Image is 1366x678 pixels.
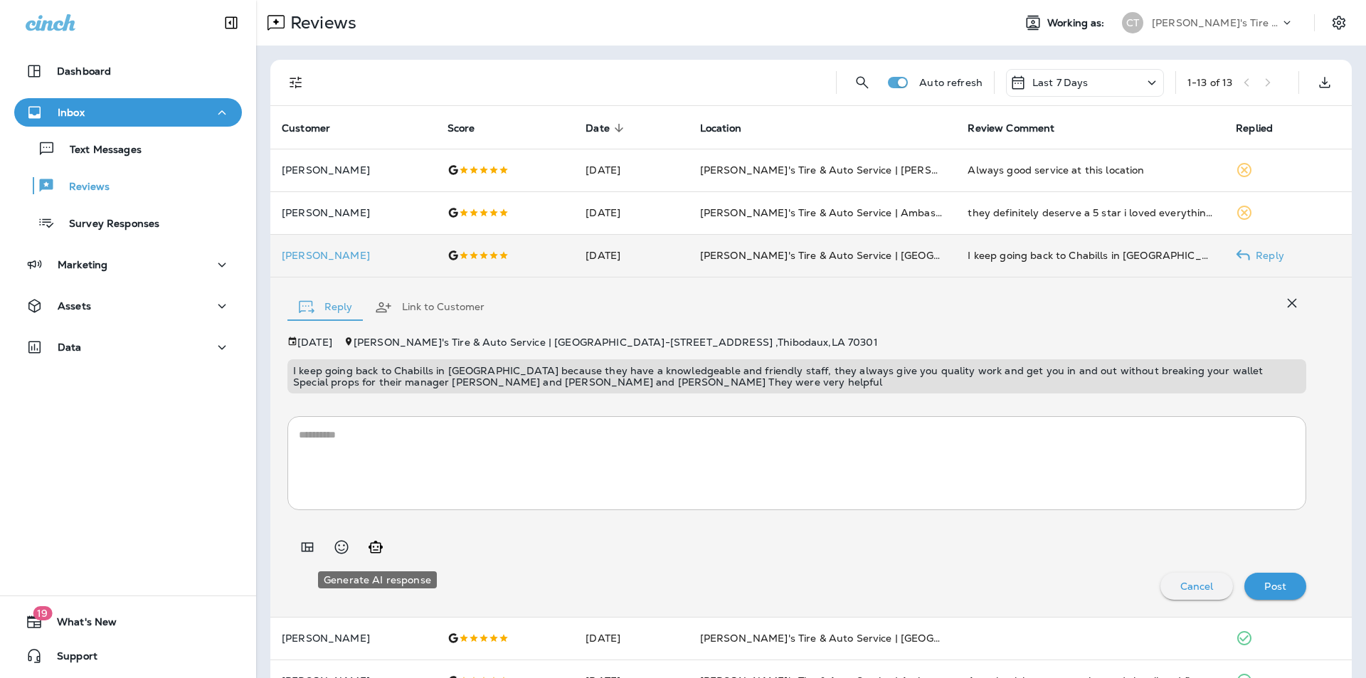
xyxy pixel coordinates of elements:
button: Generate AI response [361,533,390,561]
td: [DATE] [574,149,688,191]
span: Working as: [1047,17,1108,29]
p: Assets [58,300,91,312]
p: I keep going back to Chabills in [GEOGRAPHIC_DATA] because they have a knowledgeable and friendly... [293,365,1301,388]
span: Location [700,122,741,134]
div: Always good service at this location [968,163,1213,177]
span: Support [43,650,97,667]
p: Auto refresh [919,77,983,88]
p: Reviews [285,12,356,33]
button: Add in a premade template [293,533,322,561]
span: Score [448,122,475,134]
button: Reply [287,282,364,333]
button: Dashboard [14,57,242,85]
button: Settings [1326,10,1352,36]
p: [DATE] [297,337,332,348]
p: [PERSON_NAME] [282,632,425,644]
button: Reviews [14,171,242,201]
p: [PERSON_NAME] [282,164,425,176]
button: Export as CSV [1311,68,1339,97]
span: Customer [282,122,349,134]
div: I keep going back to Chabills in Thibodaux because they have a knowledgeable and friendly staff, ... [968,248,1213,263]
p: Post [1264,581,1286,592]
span: Date [586,122,628,134]
div: 1 - 13 of 13 [1187,77,1232,88]
p: Data [58,341,82,353]
span: [PERSON_NAME]'s Tire & Auto Service | [GEOGRAPHIC_DATA] - [STREET_ADDRESS] , Thibodaux , LA 70301 [354,336,878,349]
span: Date [586,122,610,134]
td: [DATE] [574,617,688,660]
p: Reply [1250,250,1284,261]
p: [PERSON_NAME] [282,207,425,218]
p: Inbox [58,107,85,118]
button: Survey Responses [14,208,242,238]
button: Cancel [1160,573,1234,600]
span: [PERSON_NAME]'s Tire & Auto Service | [GEOGRAPHIC_DATA] [700,249,1012,262]
td: [DATE] [574,191,688,234]
span: Customer [282,122,330,134]
p: Text Messages [55,144,142,157]
span: [PERSON_NAME]'s Tire & Auto Service | [GEOGRAPHIC_DATA] [700,632,1012,645]
p: Survey Responses [55,218,159,231]
button: 19What's New [14,608,242,636]
button: Filters [282,68,310,97]
button: Text Messages [14,134,242,164]
span: What's New [43,616,117,633]
button: Search Reviews [848,68,877,97]
p: Marketing [58,259,107,270]
button: Support [14,642,242,670]
p: Cancel [1180,581,1214,592]
td: [DATE] [574,234,688,277]
p: Last 7 Days [1032,77,1089,88]
span: [PERSON_NAME]'s Tire & Auto Service | [PERSON_NAME] [700,164,989,176]
p: Reviews [55,181,110,194]
div: they definitely deserve a 5 star i loved everything about them [968,206,1213,220]
span: Score [448,122,494,134]
span: Replied [1236,122,1291,134]
span: Location [700,122,760,134]
span: 19 [33,606,52,620]
button: Link to Customer [364,282,496,333]
button: Collapse Sidebar [211,9,251,37]
span: Review Comment [968,122,1073,134]
p: [PERSON_NAME]'s Tire & Auto [1152,17,1280,28]
span: Review Comment [968,122,1054,134]
button: Marketing [14,250,242,279]
button: Inbox [14,98,242,127]
span: [PERSON_NAME]'s Tire & Auto Service | Ambassador [700,206,963,219]
button: Post [1244,573,1306,600]
div: Click to view Customer Drawer [282,250,425,261]
button: Select an emoji [327,533,356,561]
div: CT [1122,12,1143,33]
button: Assets [14,292,242,320]
button: Data [14,333,242,361]
p: Dashboard [57,65,111,77]
span: Replied [1236,122,1273,134]
div: Generate AI response [318,571,437,588]
p: [PERSON_NAME] [282,250,425,261]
